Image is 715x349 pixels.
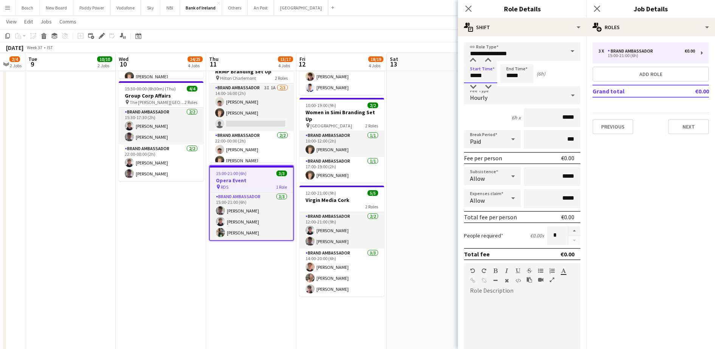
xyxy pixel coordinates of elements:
[458,18,586,36] div: Shift
[220,75,256,81] span: Hilton Charlemont
[470,94,487,101] span: Hourly
[10,63,22,68] div: 2 Jobs
[592,119,633,134] button: Previous
[119,144,203,181] app-card-role: Brand Ambassador2/222:00-00:00 (2h)[PERSON_NAME][PERSON_NAME]
[125,86,176,92] span: 15:30-00:00 (8h30m) (Thu)
[119,56,129,62] span: Wed
[365,123,378,129] span: 2 Roles
[299,249,384,296] app-card-role: Brand Ambassador3/314:00-20:00 (6h)[PERSON_NAME][PERSON_NAME][PERSON_NAME]
[47,45,53,50] div: IST
[464,213,517,221] div: Total fee per person
[278,56,293,62] span: 15/17
[299,131,384,157] app-card-role: Brand Ambassador1/110:00-12:00 (2h)[PERSON_NAME]
[306,102,336,108] span: 10:00-19:00 (9h)
[299,157,384,183] app-card-role: Brand Ambassador1/117:00-19:00 (2h)[PERSON_NAME]
[16,0,40,15] button: Bosch
[299,58,384,95] app-card-role: Brand Ambassador2/214:00-16:00 (2h)[PERSON_NAME][PERSON_NAME]
[119,92,203,99] h3: Group Corp Affairs
[119,81,203,181] div: 15:30-00:00 (8h30m) (Thu)4/4Group Corp Affairs The [PERSON_NAME][GEOGRAPHIC_DATA]2 RolesBrand Amb...
[549,277,555,283] button: Fullscreen
[673,85,709,97] td: €0.00
[515,268,521,274] button: Underline
[275,75,288,81] span: 2 Roles
[365,204,378,209] span: 2 Roles
[586,4,715,14] h3: Job Details
[299,186,384,296] app-job-card: 12:00-21:00 (9h)5/5Virgin Media Cork2 RolesBrand Ambassador2/212:00-21:00 (9h)[PERSON_NAME][PERSO...
[464,250,490,258] div: Total fee
[118,60,129,68] span: 10
[21,17,36,26] a: Edit
[221,184,228,190] span: RDS
[40,0,73,15] button: New Board
[37,17,55,26] a: Jobs
[24,18,33,25] span: Edit
[298,60,306,68] span: 12
[299,197,384,203] h3: Virgin Media Cork
[527,277,532,283] button: Paste as plain text
[560,250,574,258] div: €0.00
[599,54,695,57] div: 15:00-21:00 (6h)
[493,278,498,284] button: Horizontal Line
[389,60,398,68] span: 13
[209,165,294,241] app-job-card: 15:00-21:00 (6h)3/3Opera Event RDS1 RoleBrand Ambassador3/315:00-21:00 (6h)[PERSON_NAME][PERSON_N...
[209,50,294,162] app-job-card: 14:00-00:00 (10h) (Fri)4/5Retail [GEOGRAPHIC_DATA] RRMP Branding Set Up Hilton Charlemont2 RolesB...
[56,17,79,26] a: Comms
[561,268,566,274] button: Text Color
[470,268,475,274] button: Undo
[27,60,37,68] span: 9
[527,268,532,274] button: Strikethrough
[299,109,384,123] h3: Women in Simi Branding Set Up
[216,171,247,176] span: 15:00-21:00 (6h)
[464,232,503,239] label: People required
[3,17,20,26] a: View
[561,154,574,162] div: €0.00
[592,67,709,82] button: Add role
[110,0,141,15] button: Vodafone
[248,0,274,15] button: An Post
[208,60,219,68] span: 11
[537,70,545,77] div: (6h)
[188,63,202,68] div: 4 Jobs
[586,18,715,36] div: Roles
[6,18,17,25] span: View
[28,56,37,62] span: Tue
[561,213,574,221] div: €0.00
[568,226,580,236] button: Increase
[390,56,398,62] span: Sat
[160,0,180,15] button: NBI
[368,190,378,196] span: 5/5
[481,268,487,274] button: Redo
[276,184,287,190] span: 1 Role
[210,177,293,184] h3: Opera Event
[222,0,248,15] button: Others
[608,48,656,54] div: Brand Ambassador
[73,0,110,15] button: Paddy Power
[368,56,383,62] span: 18/19
[504,278,509,284] button: Clear Formatting
[9,56,20,62] span: 2/4
[59,18,76,25] span: Comms
[299,98,384,183] app-job-card: 10:00-19:00 (9h)2/2Women in Simi Branding Set Up [GEOGRAPHIC_DATA]2 RolesBrand Ambassador1/110:00...
[276,171,287,176] span: 3/3
[209,84,294,131] app-card-role: Brand Ambassador3I1A2/314:00-16:00 (2h)[PERSON_NAME][PERSON_NAME]
[538,277,543,283] button: Insert video
[187,86,197,92] span: 4/4
[470,138,481,145] span: Paid
[512,114,521,121] div: 6h x
[458,4,586,14] h3: Role Details
[130,99,185,105] span: The [PERSON_NAME][GEOGRAPHIC_DATA]
[306,190,336,196] span: 12:00-21:00 (9h)
[530,232,544,239] div: €0.00 x
[464,154,502,162] div: Fee per person
[369,63,383,68] div: 4 Jobs
[210,192,293,240] app-card-role: Brand Ambassador3/315:00-21:00 (6h)[PERSON_NAME][PERSON_NAME][PERSON_NAME]
[185,99,197,105] span: 2 Roles
[504,268,509,274] button: Italic
[310,123,352,129] span: [GEOGRAPHIC_DATA]
[538,268,543,274] button: Unordered List
[141,0,160,15] button: Sky
[40,18,52,25] span: Jobs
